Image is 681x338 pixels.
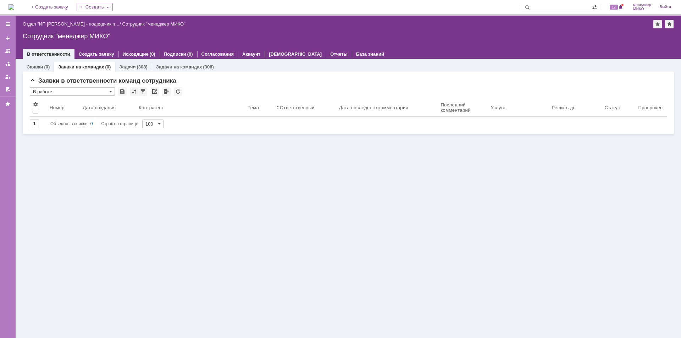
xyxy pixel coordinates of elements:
[2,84,13,95] a: Мои согласования
[58,64,104,70] a: Заявки на командах
[2,71,13,82] a: Мои заявки
[356,51,384,57] a: База знаний
[44,64,50,70] div: (0)
[633,7,651,11] span: МИКО
[592,3,599,10] span: Расширенный поиск
[9,4,14,10] a: Перейти на домашнюю страницу
[245,99,273,117] th: Тема
[27,51,70,57] a: В ответственности
[33,101,38,107] span: Настройки
[150,87,159,96] div: Скопировать ссылку на список
[2,58,13,70] a: Заявки в моей ответственности
[602,99,635,117] th: Статус
[164,51,186,57] a: Подписки
[80,99,136,117] th: Дата создания
[139,87,147,96] div: Фильтрация...
[248,105,259,110] div: Тема
[610,5,618,10] span: 12
[269,51,322,57] a: [DEMOGRAPHIC_DATA]
[90,120,93,128] div: 0
[552,105,576,110] div: Решить до
[9,4,14,10] img: logo
[23,21,122,27] div: /
[105,64,111,70] div: (0)
[23,33,674,40] div: Сотрудник "менеджер МИКО"
[330,51,348,57] a: Отчеты
[83,105,116,110] div: Дата создания
[77,3,113,11] div: Создать
[441,102,479,113] div: Последний комментарий
[139,105,165,110] div: Контрагент
[50,120,139,128] i: Строк на странице:
[27,64,43,70] a: Заявки
[123,51,149,57] a: Исходящие
[638,105,663,110] div: Просрочен
[604,105,620,110] div: Статус
[122,21,186,27] div: Сотрудник "менеджер МИКО"
[50,105,65,110] div: Номер
[339,105,408,110] div: Дата последнего комментария
[23,21,120,27] a: Отдел "ИП [PERSON_NAME] - подрядчик п…
[336,99,438,117] th: Дата последнего комментария
[47,99,80,117] th: Номер
[653,20,662,28] div: Добавить в избранное
[203,64,214,70] div: (308)
[273,99,336,117] th: Ответственный
[633,3,651,7] span: менеджер
[2,45,13,57] a: Заявки на командах
[79,51,114,57] a: Создать заявку
[118,87,127,96] div: Сохранить вид
[187,51,193,57] div: (0)
[201,51,234,57] a: Согласования
[174,87,182,96] div: Обновлять список
[488,99,549,117] th: Услуга
[2,33,13,44] a: Создать заявку
[150,51,155,57] div: (0)
[137,64,147,70] div: (308)
[491,105,506,110] div: Услуга
[242,51,260,57] a: Аккаунт
[136,99,245,117] th: Контрагент
[665,20,674,28] div: Сделать домашней страницей
[280,105,315,110] div: Ответственный
[50,121,88,126] span: Объектов в списке:
[119,64,135,70] a: Задачи
[162,87,171,96] div: Экспорт списка
[30,77,176,84] span: Заявки в ответственности команд сотрудника
[130,87,138,96] div: Сортировка...
[156,64,202,70] a: Задачи на командах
